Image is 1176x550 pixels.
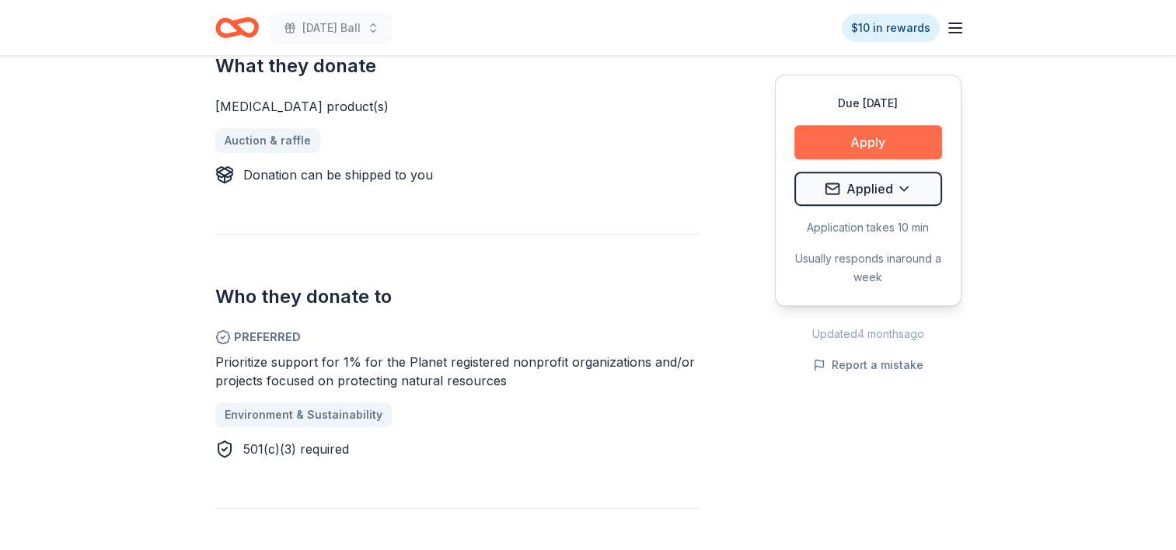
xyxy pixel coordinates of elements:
a: Auction & raffle [215,128,320,153]
div: Application takes 10 min [794,218,942,237]
div: Due [DATE] [794,94,942,113]
span: Applied [846,179,893,199]
div: Usually responds in around a week [794,249,942,287]
div: Updated 4 months ago [775,325,961,343]
span: 501(c)(3) required [243,441,349,457]
a: Home [215,9,259,46]
div: [MEDICAL_DATA] product(s) [215,97,700,116]
button: Apply [794,125,942,159]
span: Environment & Sustainability [225,406,382,424]
a: $10 in rewards [842,14,940,42]
button: [DATE] Ball [271,12,392,44]
h2: Who they donate to [215,284,700,309]
button: Report a mistake [813,356,923,374]
div: Donation can be shipped to you [243,165,433,184]
span: Prioritize support for 1% for the Planet registered nonprofit organizations and/or projects focus... [215,354,695,388]
h2: What they donate [215,54,700,78]
span: [DATE] Ball [302,19,361,37]
span: Preferred [215,328,700,346]
a: Environment & Sustainability [215,402,392,427]
button: Applied [794,172,942,206]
